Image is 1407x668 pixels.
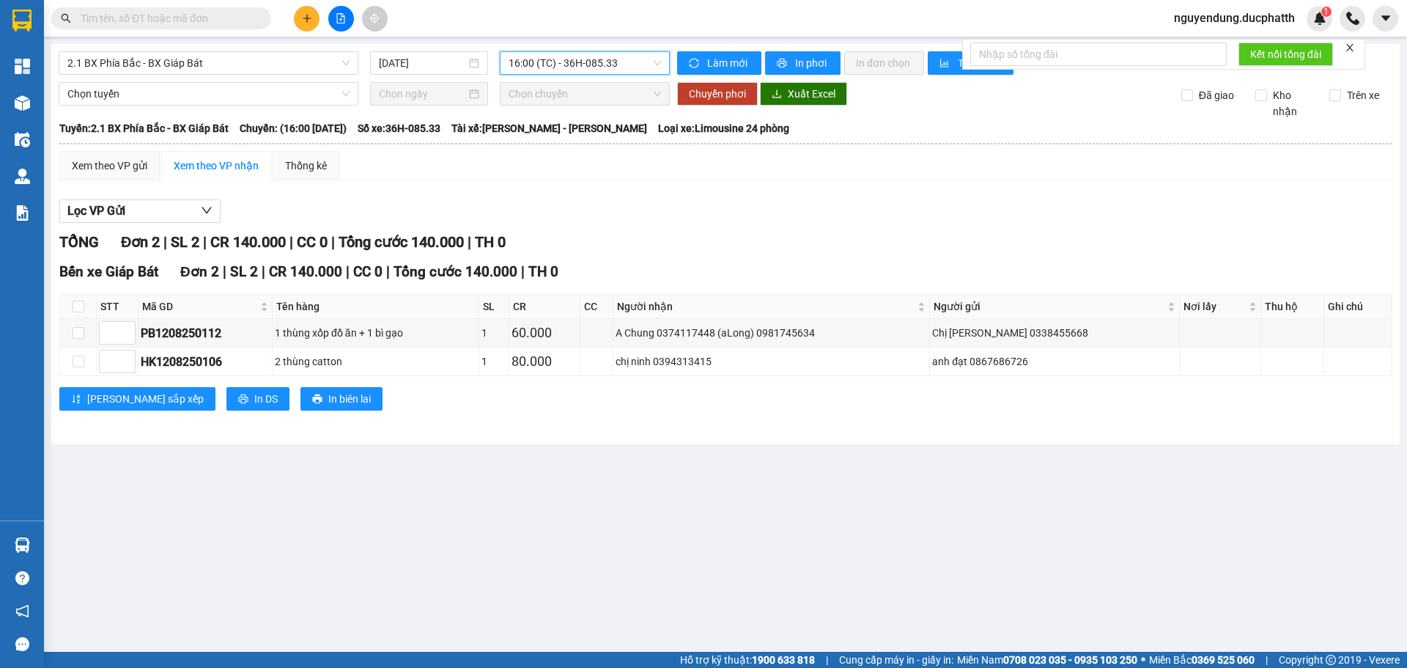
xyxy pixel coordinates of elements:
div: HK1208250106 [141,353,270,371]
span: | [289,233,293,251]
button: printerIn DS [226,387,289,411]
span: | [346,263,350,280]
span: Loại xe: Limousine 24 phòng [658,120,789,136]
span: Lọc VP Gửi [67,202,125,220]
span: Hỗ trợ kỹ thuật: [680,652,815,668]
span: bar-chart [939,58,952,70]
span: Người nhận [617,298,915,315]
span: CC 0 [353,263,383,280]
span: Người gửi [934,298,1164,315]
span: Số xe: 36H-085.33 [358,120,440,136]
span: Tổng cước 140.000 [339,233,464,251]
button: sort-ascending[PERSON_NAME] sắp xếp [59,387,215,411]
span: search [61,13,71,23]
img: warehouse-icon [15,169,30,184]
sup: 1 [1321,7,1332,17]
button: bar-chartThống kê [928,51,1013,75]
span: nguyendung.ducphatth [1162,9,1307,27]
span: notification [15,604,29,618]
img: warehouse-icon [15,95,30,111]
span: Tổng cước 140.000 [394,263,517,280]
span: Nơi lấy [1183,298,1245,315]
span: Đơn 2 [180,263,219,280]
span: printer [238,394,248,405]
span: | [826,652,828,668]
img: solution-icon [15,205,30,221]
button: In đơn chọn [844,51,924,75]
span: plus [302,13,312,23]
strong: 1900 633 818 [752,654,815,666]
span: file-add [336,13,346,23]
div: 2 thùng catton [275,353,476,370]
button: Chuyển phơi [677,82,758,106]
span: Chọn chuyến [509,83,661,105]
span: Kho nhận [1267,87,1318,120]
button: downloadXuất Excel [760,82,847,106]
th: STT [97,295,139,319]
span: In phơi [795,55,829,71]
span: Làm mới [707,55,750,71]
th: Tên hàng [273,295,479,319]
span: SL 2 [171,233,199,251]
button: Kết nối tổng đài [1238,43,1333,66]
span: | [521,263,525,280]
span: Miền Bắc [1149,652,1255,668]
span: question-circle [15,571,29,585]
strong: 0708 023 035 - 0935 103 250 [1003,654,1137,666]
span: | [331,233,335,251]
span: 16:00 (TC) - 36H-085.33 [509,52,661,74]
span: sync [689,58,701,70]
span: caret-down [1379,12,1392,25]
img: logo-vxr [12,10,32,32]
button: aim [362,6,388,32]
span: Kết nối tổng đài [1250,46,1321,62]
strong: 0369 525 060 [1192,654,1255,666]
th: Ghi chú [1324,295,1392,319]
span: | [1266,652,1268,668]
span: | [262,263,265,280]
span: In DS [254,391,278,407]
th: Thu hộ [1261,295,1325,319]
div: chị ninh 0394313415 [616,353,928,370]
td: PB1208250112 [139,319,273,348]
input: Tìm tên, số ĐT hoặc mã đơn [81,10,254,26]
b: Tuyến: 2.1 BX Phía Bắc - BX Giáp Bát [59,122,229,134]
span: Bến xe Giáp Bát [59,263,158,280]
div: Chị [PERSON_NAME] 0338455668 [932,325,1177,341]
span: Xuất Excel [788,86,835,102]
span: printer [777,58,789,70]
div: 1 thùng xốp đồ ăn + 1 bì gạo [275,325,476,341]
button: plus [294,6,320,32]
span: close [1345,43,1355,53]
span: Đơn 2 [121,233,160,251]
span: | [203,233,207,251]
span: CR 140.000 [210,233,286,251]
span: message [15,637,29,651]
div: PB1208250112 [141,324,270,342]
span: | [163,233,167,251]
td: HK1208250106 [139,348,273,376]
span: Đã giao [1193,87,1240,103]
img: warehouse-icon [15,537,30,553]
span: aim [369,13,380,23]
span: CR 140.000 [269,263,342,280]
button: printerIn phơi [765,51,841,75]
div: Thống kê [285,158,327,174]
span: [PERSON_NAME] sắp xếp [87,391,204,407]
input: Nhập số tổng đài [970,43,1227,66]
img: icon-new-feature [1313,12,1326,25]
span: Trên xe [1341,87,1385,103]
span: Mã GD [142,298,257,315]
span: Cung cấp máy in - giấy in: [839,652,953,668]
div: 80.000 [512,351,577,372]
span: TỔNG [59,233,99,251]
span: sort-ascending [71,394,81,405]
img: warehouse-icon [15,132,30,147]
button: printerIn biên lai [300,387,383,411]
span: Chọn tuyến [67,83,350,105]
span: TH 0 [475,233,506,251]
span: | [386,263,390,280]
button: Lọc VP Gửi [59,199,221,223]
span: Tài xế: [PERSON_NAME] - [PERSON_NAME] [451,120,647,136]
div: 1 [481,325,507,341]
